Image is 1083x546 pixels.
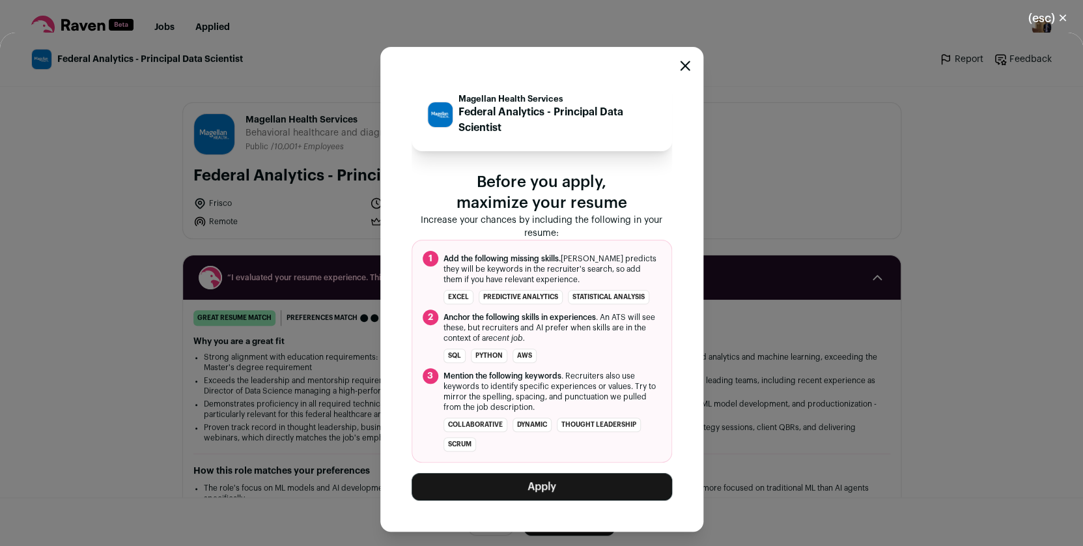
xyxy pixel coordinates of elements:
[513,418,552,432] li: dynamic
[428,102,453,127] img: 47d236e74f9f9ad9443e35c1ab92d2f7bf422846b61e35f1ef0fdbf3832984a1.jpg
[443,290,473,304] li: Excel
[443,255,561,263] span: Add the following missing skills.
[443,371,661,412] span: . Recruiters also use keywords to identify specific experiences or values. Try to mirror the spel...
[443,253,661,285] span: [PERSON_NAME] predicts they will be keywords in the recruiter's search, so add them if you have r...
[412,214,672,240] p: Increase your chances by including the following in your resume:
[423,251,438,266] span: 1
[486,334,525,342] i: recent job.
[513,349,537,363] li: AWS
[680,61,690,71] button: Close modal
[471,349,507,363] li: Python
[458,104,656,136] p: Federal Analytics - Principal Data Scientist
[557,418,641,432] li: thought leadership
[443,313,596,321] span: Anchor the following skills in experiences
[412,172,672,214] p: Before you apply, maximize your resume
[423,368,438,384] span: 3
[412,473,672,500] button: Apply
[443,418,507,432] li: collaborative
[568,290,649,304] li: statistical analysis
[443,437,476,452] li: scrum
[443,372,561,380] span: Mention the following keywords
[443,312,661,343] span: . An ATS will see these, but recruiters and AI prefer when skills are in the context of a
[458,94,656,104] p: Magellan Health Services
[423,309,438,325] span: 2
[479,290,563,304] li: predictive analytics
[1013,4,1083,33] button: Close modal
[443,349,466,363] li: SQL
